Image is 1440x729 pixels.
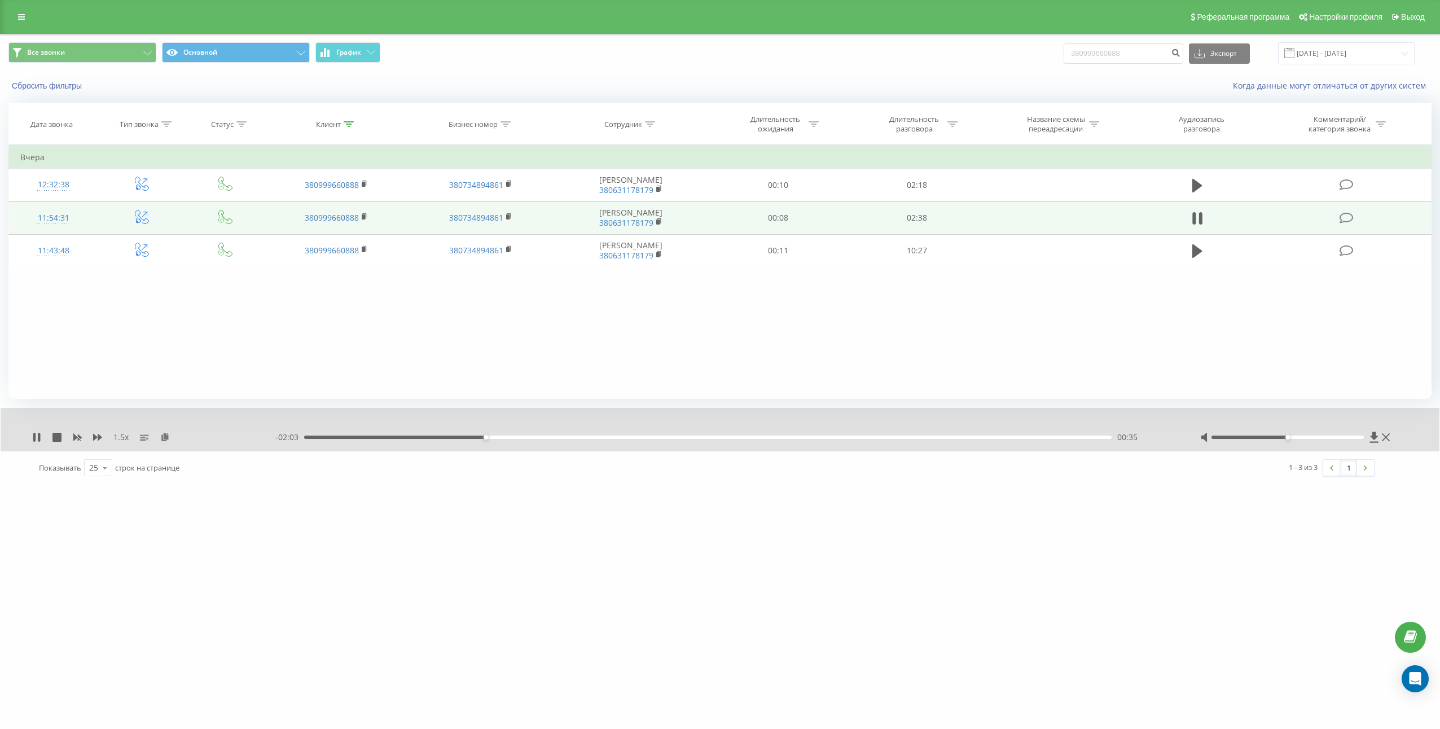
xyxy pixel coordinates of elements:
[449,212,503,223] a: 380734894861
[1064,43,1183,64] input: Поиск по номеру
[553,234,709,267] td: [PERSON_NAME]
[1233,80,1432,91] a: Когда данные могут отличаться от других систем
[553,169,709,201] td: [PERSON_NAME]
[449,245,503,256] a: 380734894861
[89,462,98,473] div: 25
[709,169,848,201] td: 00:10
[1402,665,1429,692] div: Open Intercom Messenger
[745,115,806,134] div: Длительность ожидания
[1026,115,1086,134] div: Название схемы переадресации
[1117,432,1138,443] span: 00:35
[20,207,86,229] div: 11:54:31
[211,120,234,129] div: Статус
[30,120,73,129] div: Дата звонка
[553,201,709,234] td: [PERSON_NAME]
[305,179,359,190] a: 380999660888
[305,245,359,256] a: 380999660888
[162,42,310,63] button: Основной
[1289,462,1318,473] div: 1 - 3 из 3
[1309,12,1382,21] span: Настройки профиля
[599,217,653,228] a: 380631178179
[709,201,848,234] td: 00:08
[848,201,986,234] td: 02:38
[848,169,986,201] td: 02:18
[1307,115,1373,134] div: Комментарий/категория звонка
[305,212,359,223] a: 380999660888
[604,120,642,129] div: Сотрудник
[449,179,503,190] a: 380734894861
[599,185,653,195] a: 380631178179
[8,42,156,63] button: Все звонки
[8,81,87,91] button: Сбросить фильтры
[9,146,1432,169] td: Вчера
[484,435,489,440] div: Accessibility label
[1197,12,1289,21] span: Реферальная программа
[20,240,86,262] div: 11:43:48
[1401,12,1425,21] span: Выход
[316,120,341,129] div: Клиент
[599,250,653,261] a: 380631178179
[709,234,848,267] td: 00:11
[1189,43,1250,64] button: Экспорт
[275,432,304,443] span: - 02:03
[1285,435,1290,440] div: Accessibility label
[120,120,159,129] div: Тип звонка
[113,432,129,443] span: 1.5 x
[27,48,65,57] span: Все звонки
[115,463,179,473] span: строк на странице
[39,463,81,473] span: Показывать
[449,120,498,129] div: Бизнес номер
[315,42,380,63] button: График
[1165,115,1238,134] div: Аудиозапись разговора
[20,174,86,196] div: 12:32:38
[336,49,361,56] span: График
[848,234,986,267] td: 10:27
[884,115,945,134] div: Длительность разговора
[1340,460,1357,476] a: 1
